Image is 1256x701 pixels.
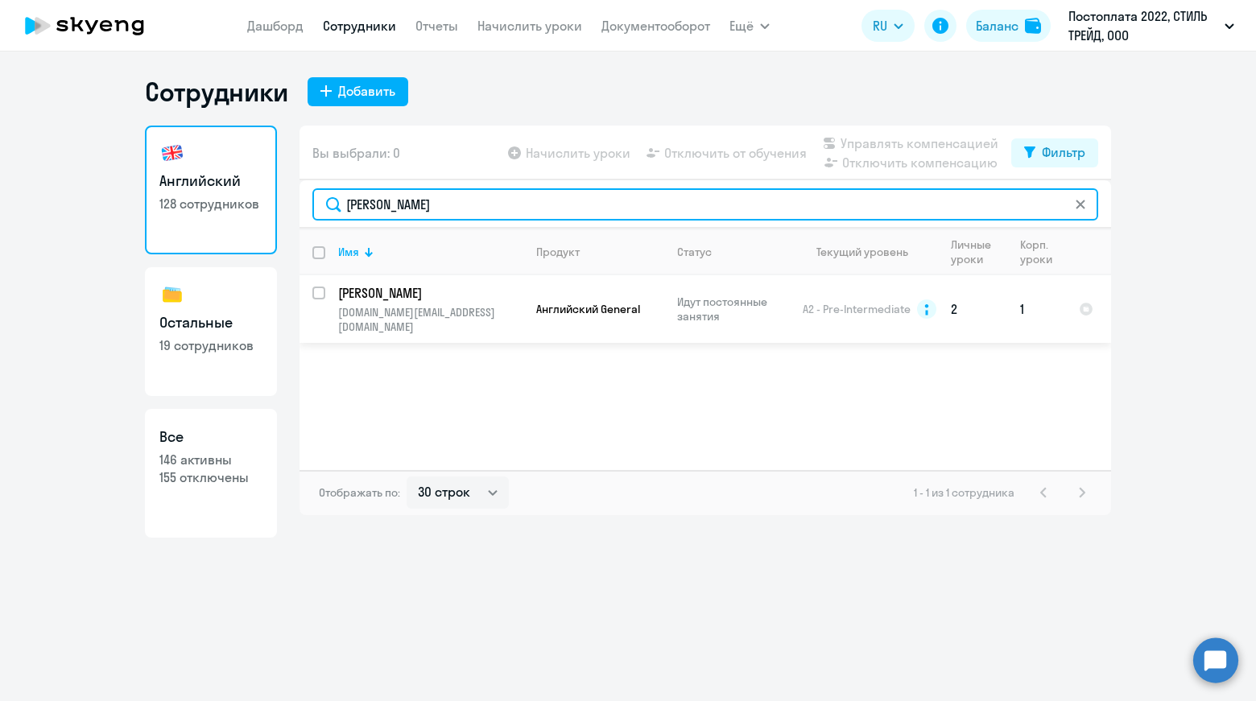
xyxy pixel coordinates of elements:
a: Начислить уроки [477,18,582,34]
div: Корп. уроки [1020,237,1065,266]
div: Имя [338,245,523,259]
h3: Английский [159,171,262,192]
button: Балансbalance [966,10,1051,42]
a: Отчеты [415,18,458,34]
a: Дашборд [247,18,304,34]
p: 146 активны [159,451,262,468]
a: Все146 активны155 отключены [145,409,277,538]
div: Фильтр [1042,142,1085,162]
div: Имя [338,245,359,259]
a: Английский128 сотрудников [145,126,277,254]
div: Продукт [536,245,663,259]
div: Продукт [536,245,580,259]
h3: Остальные [159,312,262,333]
button: Фильтр [1011,138,1098,167]
a: Остальные19 сотрудников [145,267,277,396]
a: Сотрудники [323,18,396,34]
img: english [159,140,185,166]
button: RU [861,10,915,42]
div: Статус [677,245,712,259]
td: 1 [1007,275,1066,343]
span: Отображать по: [319,485,400,500]
div: Текущий уровень [801,245,937,259]
span: 1 - 1 из 1 сотрудника [914,485,1014,500]
div: Личные уроки [951,237,992,266]
p: [DOMAIN_NAME][EMAIL_ADDRESS][DOMAIN_NAME] [338,305,523,334]
a: [PERSON_NAME] [338,284,523,302]
span: Вы выбрали: 0 [312,143,400,163]
div: Статус [677,245,787,259]
div: Корп. уроки [1020,237,1052,266]
p: Постоплата 2022, СТИЛЬ ТРЕЙД, ООО [1068,6,1218,45]
button: Ещё [729,10,770,42]
input: Поиск по имени, email, продукту или статусу [312,188,1098,221]
a: Документооборот [601,18,710,34]
p: 155 отключены [159,468,262,486]
div: Личные уроки [951,237,1006,266]
span: Английский General [536,302,640,316]
div: Добавить [338,81,395,101]
span: Ещё [729,16,754,35]
p: 19 сотрудников [159,336,262,354]
h3: Все [159,427,262,447]
div: Текущий уровень [816,245,908,259]
h1: Сотрудники [145,76,288,108]
td: 2 [938,275,1007,343]
p: Идут постоянные занятия [677,295,787,324]
div: Баланс [976,16,1018,35]
button: Добавить [308,77,408,106]
button: Постоплата 2022, СТИЛЬ ТРЕЙД, ООО [1060,6,1242,45]
img: balance [1025,18,1041,34]
p: [PERSON_NAME] [338,284,520,302]
span: RU [873,16,887,35]
span: A2 - Pre-Intermediate [803,302,911,316]
img: others [159,282,185,307]
p: 128 сотрудников [159,195,262,212]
